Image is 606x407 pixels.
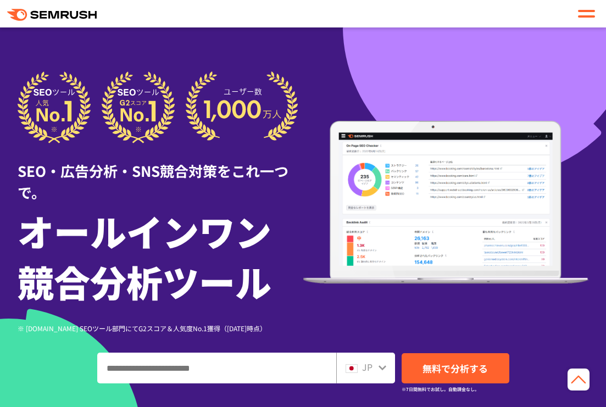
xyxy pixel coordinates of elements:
[422,361,488,375] span: 無料で分析する
[98,353,336,383] input: ドメイン、キーワードまたはURLを入力してください
[18,205,303,306] h1: オールインワン 競合分析ツール
[402,384,479,394] small: ※7日間無料でお試し。自動課金なし。
[18,143,303,203] div: SEO・広告分析・SNS競合対策をこれ一つで。
[402,353,509,383] a: 無料で分析する
[18,323,303,333] div: ※ [DOMAIN_NAME] SEOツール部門にてG2スコア＆人気度No.1獲得（[DATE]時点）
[362,360,373,373] span: JP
